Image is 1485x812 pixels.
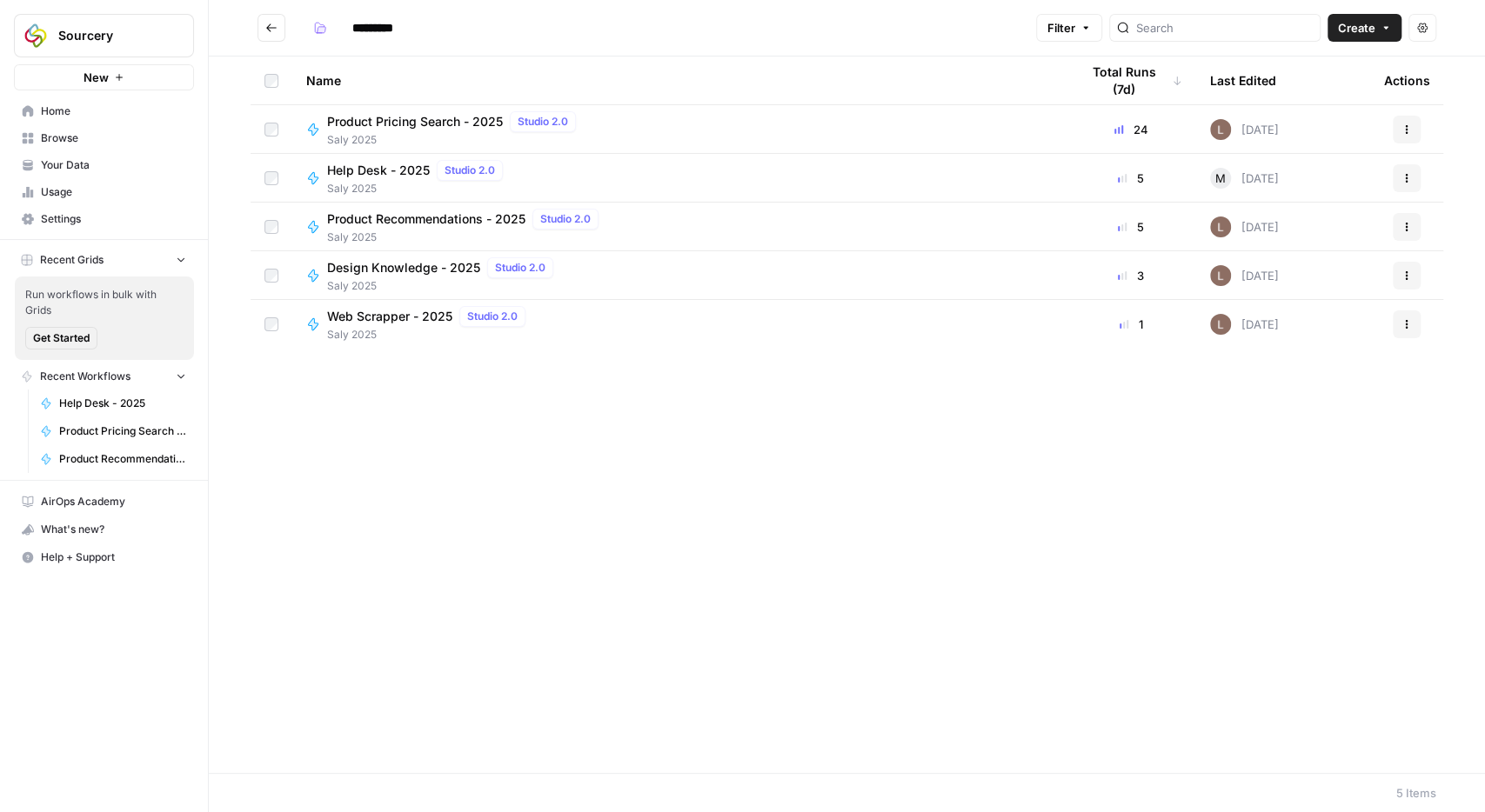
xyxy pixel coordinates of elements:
[327,230,605,245] span: Saly 2025
[41,494,186,509] span: AirOps Academy
[40,252,104,268] span: Recent Grids
[14,178,194,206] a: Usage
[1080,121,1182,138] div: 24
[14,151,194,179] a: Your Data
[306,160,1052,196] a: Help Desk - 2025Studio 2.0Saly 2025
[14,64,194,90] button: New
[1215,170,1226,187] span: M
[540,211,591,227] span: Studio 2.0
[327,162,430,179] span: Help Desk - 2025
[1036,14,1102,42] button: Filter
[15,516,193,542] div: What's new?
[33,330,90,346] span: Get Started
[1080,170,1182,187] div: 5
[14,124,194,152] a: Browse
[1080,267,1182,284] div: 3
[41,549,186,565] span: Help + Support
[327,132,583,148] span: Saly 2025
[327,278,560,294] span: Saly 2025
[467,309,518,324] span: Studio 2.0
[1080,218,1182,236] div: 5
[1384,57,1430,104] div: Actions
[14,205,194,233] a: Settings
[1328,14,1401,42] button: Create
[84,69,109,86] span: New
[20,20,51,51] img: Sourcery Logo
[32,417,194,445] a: Product Pricing Search - 2025
[327,113,503,130] span: Product Pricing Search - 2025
[14,488,194,516] a: AirOps Academy
[41,211,186,227] span: Settings
[1338,19,1375,37] span: Create
[41,157,186,173] span: Your Data
[1210,265,1231,286] img: muu6utue8gv7desilo8ikjhuo4fq
[40,369,130,384] span: Recent Workflows
[41,184,186,200] span: Usage
[327,210,525,228] span: Product Recommendations - 2025
[1210,119,1279,140] div: [DATE]
[32,389,194,417] a: Help Desk - 2025
[14,516,194,543] button: What's new?
[14,14,194,57] button: Workspace: Sourcery
[14,363,194,389] button: Recent Workflows
[14,543,194,571] button: Help + Support
[14,247,194,273] button: Recent Grids
[1210,216,1231,237] img: muu6utue8gv7desilo8ikjhuo4fq
[1047,19,1075,37] span: Filter
[495,260,545,276] span: Studio 2.0
[41,130,186,146] span: Browse
[306,257,1052,294] a: Design Knowledge - 2025Studio 2.0Saly 2025
[306,209,1052,245] a: Product Recommendations - 2025Studio 2.0Saly 2025
[518,114,568,130] span: Studio 2.0
[25,327,97,349] button: Get Started
[1210,216,1279,237] div: [DATE]
[327,181,510,196] span: Saly 2025
[59,451,186,467] span: Product Recommendations - 2025
[306,57,1052,104] div: Name
[14,97,194,125] a: Home
[32,445,194,473] a: Product Recommendations - 2025
[1210,119,1231,140] img: muu6utue8gv7desilo8ikjhuo4fq
[445,163,495,178] span: Studio 2.0
[41,103,186,119] span: Home
[327,327,532,343] span: Saly 2025
[1210,314,1279,335] div: [DATE]
[258,14,285,42] button: Go back
[59,396,186,411] span: Help Desk - 2025
[58,27,164,44] span: Sourcery
[1080,316,1182,333] div: 1
[1396,784,1436,802] div: 5 Items
[1210,314,1231,335] img: muu6utue8gv7desilo8ikjhuo4fq
[1210,265,1279,286] div: [DATE]
[1080,57,1182,104] div: Total Runs (7d)
[1210,168,1279,189] div: [DATE]
[327,259,480,276] span: Design Knowledge - 2025
[306,111,1052,148] a: Product Pricing Search - 2025Studio 2.0Saly 2025
[1136,19,1313,37] input: Search
[306,306,1052,343] a: Web Scrapper - 2025Studio 2.0Saly 2025
[327,308,452,325] span: Web Scrapper - 2025
[59,423,186,439] span: Product Pricing Search - 2025
[25,287,184,318] span: Run workflows in bulk with Grids
[1210,57,1276,104] div: Last Edited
